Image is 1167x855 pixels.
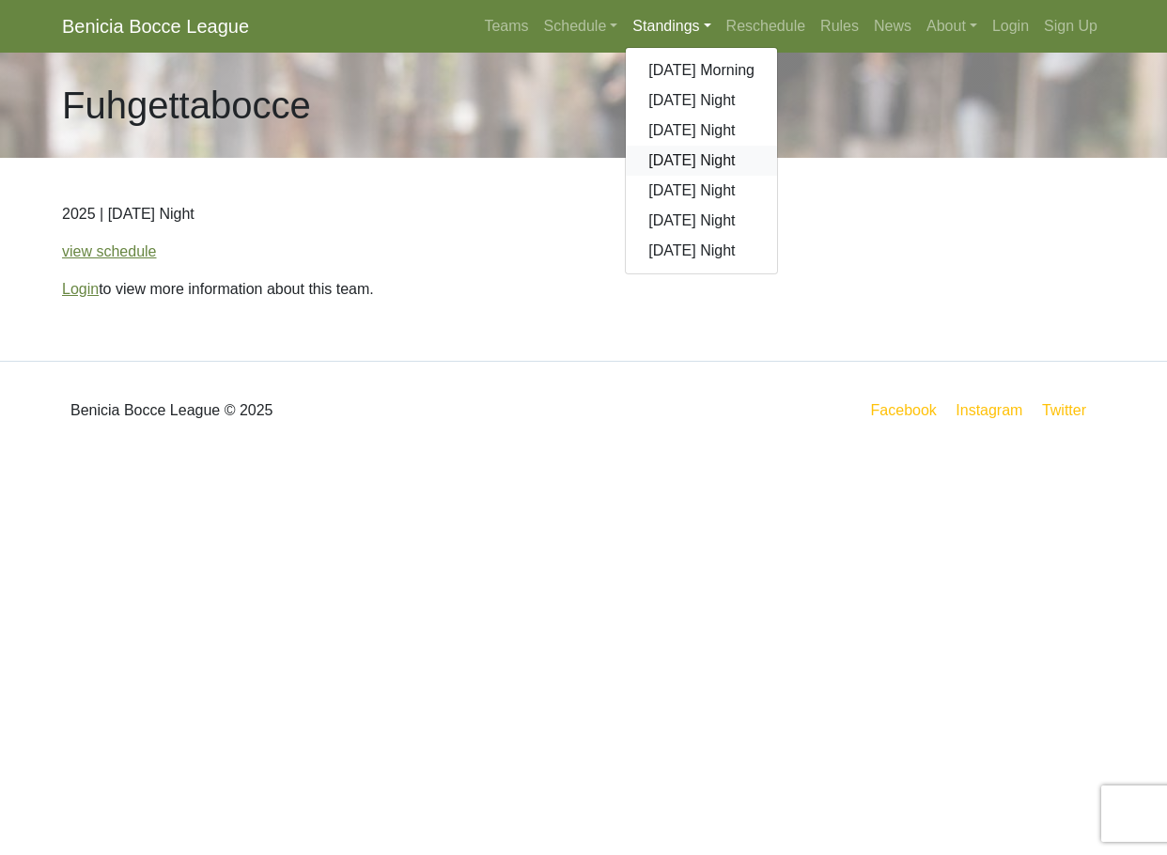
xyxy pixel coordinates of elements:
[62,278,1105,301] p: to view more information about this team.
[719,8,814,45] a: Reschedule
[626,236,777,266] a: [DATE] Night
[62,8,249,45] a: Benicia Bocce League
[626,146,777,176] a: [DATE] Night
[626,55,777,85] a: [DATE] Morning
[626,85,777,116] a: [DATE] Night
[952,398,1026,422] a: Instagram
[625,8,718,45] a: Standings
[1038,398,1101,422] a: Twitter
[62,281,99,297] a: Login
[537,8,626,45] a: Schedule
[866,8,919,45] a: News
[625,47,778,274] div: Standings
[626,206,777,236] a: [DATE] Night
[1036,8,1105,45] a: Sign Up
[867,398,941,422] a: Facebook
[985,8,1036,45] a: Login
[476,8,536,45] a: Teams
[62,203,1105,225] p: 2025 | [DATE] Night
[626,116,777,146] a: [DATE] Night
[62,243,157,259] a: view schedule
[919,8,985,45] a: About
[62,83,311,128] h1: Fuhgettabocce
[813,8,866,45] a: Rules
[48,377,583,444] div: Benicia Bocce League © 2025
[626,176,777,206] a: [DATE] Night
